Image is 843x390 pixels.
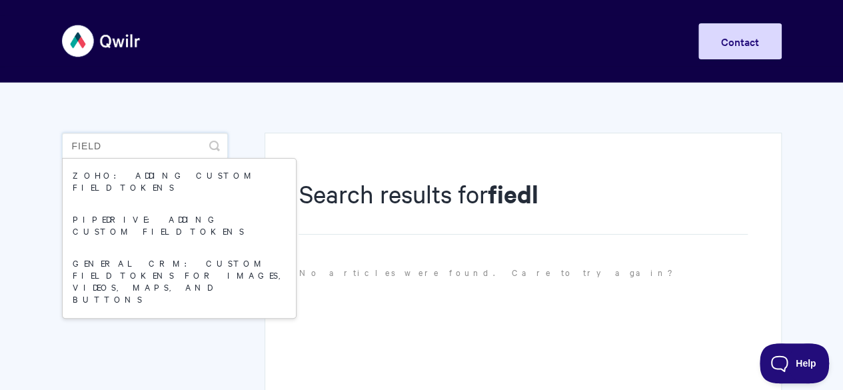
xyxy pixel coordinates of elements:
p: No articles were found. Care to try again? [299,265,747,280]
img: Qwilr Help Center [62,16,141,66]
a: Zoho: Adding Custom Field Tokens [63,159,296,203]
strong: fiedl [487,177,538,210]
iframe: Toggle Customer Support [760,343,830,383]
a: Pipedrive: Adding Custom Field Tokens [63,203,296,247]
a: General CRM: Custom field tokens for images, videos, maps, and buttons [63,247,296,315]
input: Search [62,133,228,159]
h1: Search results for [299,177,747,235]
a: Contact [698,23,782,59]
